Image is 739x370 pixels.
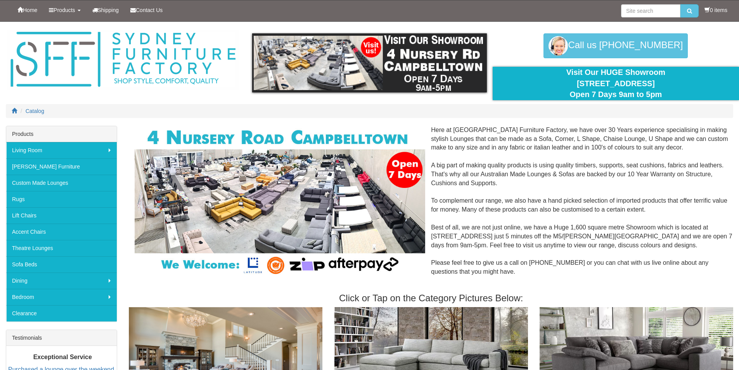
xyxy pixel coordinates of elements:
a: Dining [6,273,117,289]
a: Clearance [6,305,117,321]
img: Corner Modular Lounges [135,126,425,277]
a: Bedroom [6,289,117,305]
img: Sydney Furniture Factory [7,30,239,90]
a: Rugs [6,191,117,207]
a: [PERSON_NAME] Furniture [6,158,117,175]
a: Products [43,0,86,20]
div: Testimonials [6,330,117,346]
div: Here at [GEOGRAPHIC_DATA] Furniture Factory, we have over 30 Years experience specialising in mak... [129,126,733,285]
h3: Click or Tap on the Category Pictures Below: [129,293,733,303]
li: 0 items [704,6,727,14]
span: Products [54,7,75,13]
div: Visit Our HUGE Showroom [STREET_ADDRESS] Open 7 Days 9am to 5pm [498,67,733,100]
a: Custom Made Lounges [6,175,117,191]
span: Contact Us [136,7,163,13]
img: showroom.gif [252,33,487,92]
a: Contact Us [125,0,168,20]
input: Site search [621,4,680,17]
span: Shipping [98,7,119,13]
b: Exceptional Service [33,354,92,360]
a: Living Room [6,142,117,158]
span: Home [23,7,37,13]
a: Accent Chairs [6,224,117,240]
a: Theatre Lounges [6,240,117,256]
div: Products [6,126,117,142]
a: Shipping [87,0,125,20]
a: Home [12,0,43,20]
a: Catalog [26,108,44,114]
a: Sofa Beds [6,256,117,273]
a: Lift Chairs [6,207,117,224]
